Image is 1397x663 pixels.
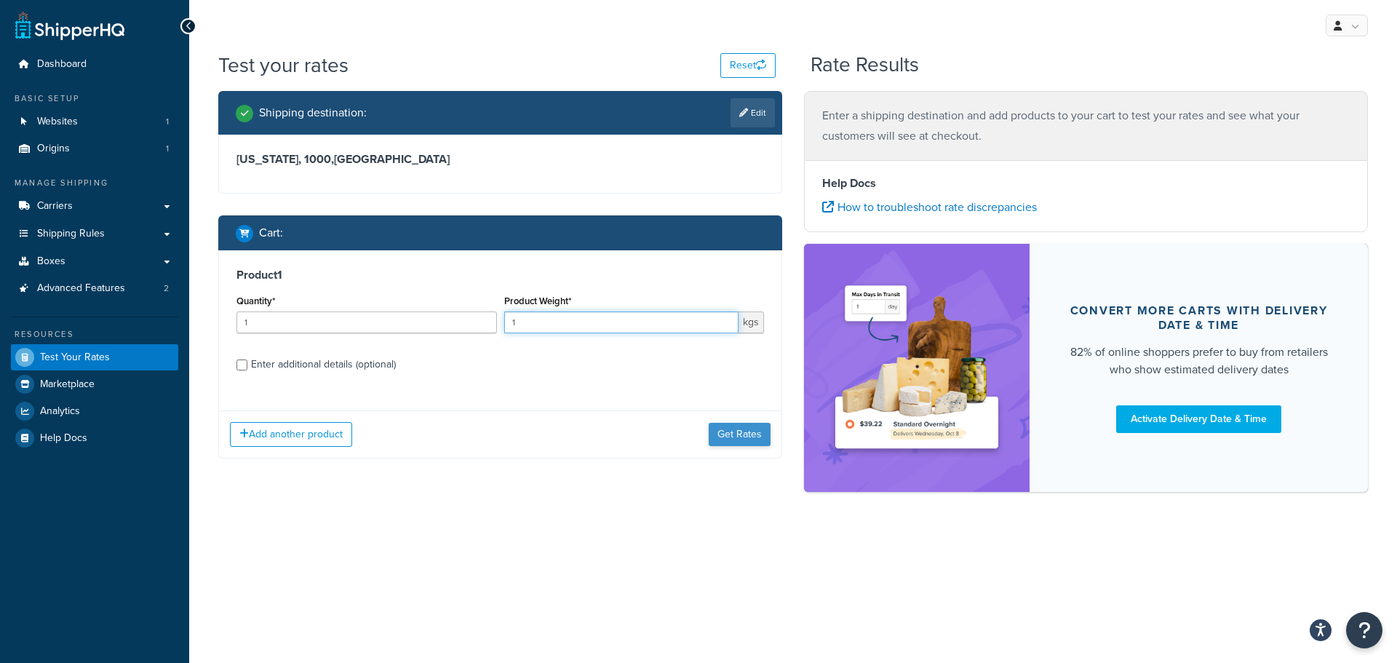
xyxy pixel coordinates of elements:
[37,255,65,268] span: Boxes
[166,116,169,128] span: 1
[11,371,178,397] a: Marketplace
[11,425,178,451] a: Help Docs
[40,405,80,418] span: Analytics
[40,378,95,391] span: Marketplace
[826,266,1008,470] img: feature-image-ddt-36eae7f7280da8017bfb280eaccd9c446f90b1fe08728e4019434db127062ab4.png
[11,193,178,220] a: Carriers
[11,398,178,424] a: Analytics
[236,295,275,306] label: Quantity*
[11,51,178,78] a: Dashboard
[11,108,178,135] li: Websites
[739,311,764,333] span: kgs
[11,275,178,302] a: Advanced Features2
[11,344,178,370] a: Test Your Rates
[1064,344,1333,378] div: 82% of online shoppers prefer to buy from retailers who show estimated delivery dates
[166,143,169,155] span: 1
[504,295,571,306] label: Product Weight*
[822,199,1037,215] a: How to troubleshoot rate discrepancies
[218,51,349,79] h1: Test your rates
[259,106,367,119] h2: Shipping destination :
[1116,405,1281,433] a: Activate Delivery Date & Time
[11,135,178,162] a: Origins1
[37,228,105,240] span: Shipping Rules
[37,200,73,213] span: Carriers
[236,268,764,282] h3: Product 1
[822,106,1350,146] p: Enter a shipping destination and add products to your cart to test your rates and see what your c...
[40,352,110,364] span: Test Your Rates
[11,221,178,247] a: Shipping Rules
[811,54,919,76] h2: Rate Results
[731,98,775,127] a: Edit
[709,423,771,446] button: Get Rates
[11,108,178,135] a: Websites1
[251,354,396,375] div: Enter additional details (optional)
[164,282,169,295] span: 2
[1064,303,1333,333] div: Convert more carts with delivery date & time
[11,328,178,341] div: Resources
[40,432,87,445] span: Help Docs
[504,311,739,333] input: 0.00
[1346,612,1382,648] button: Open Resource Center
[37,143,70,155] span: Origins
[37,58,87,71] span: Dashboard
[720,53,776,78] button: Reset
[230,422,352,447] button: Add another product
[37,282,125,295] span: Advanced Features
[259,226,283,239] h2: Cart :
[236,311,497,333] input: 0.0
[822,175,1350,192] h4: Help Docs
[236,360,247,370] input: Enter additional details (optional)
[11,177,178,189] div: Manage Shipping
[11,135,178,162] li: Origins
[11,275,178,302] li: Advanced Features
[11,92,178,105] div: Basic Setup
[37,116,78,128] span: Websites
[11,248,178,275] a: Boxes
[236,152,764,167] h3: [US_STATE], 1000 , [GEOGRAPHIC_DATA]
